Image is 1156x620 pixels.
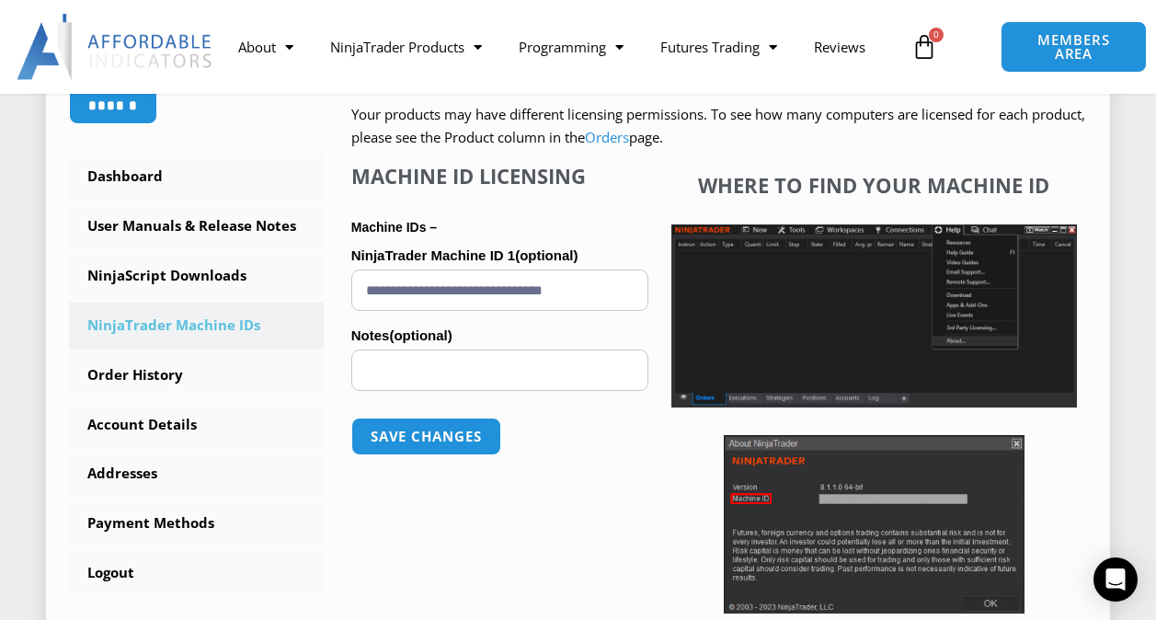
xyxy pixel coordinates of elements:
label: Notes [351,322,648,350]
img: LogoAI | Affordable Indicators – NinjaTrader [17,14,214,80]
a: Dashboard [69,153,324,201]
h4: Machine ID Licensing [351,164,648,188]
div: Open Intercom Messenger [1093,557,1138,602]
a: Logout [69,549,324,597]
a: Futures Trading [642,26,795,68]
nav: Menu [220,26,902,68]
a: Orders [585,128,629,146]
span: (optional) [389,327,452,343]
nav: Account pages [69,153,324,597]
h4: Where to find your Machine ID [671,173,1078,197]
a: Addresses [69,450,324,498]
img: Screenshot 2025-01-17 114931 | Affordable Indicators – NinjaTrader [724,435,1024,614]
a: NinjaTrader Machine IDs [69,302,324,350]
a: Order History [69,351,324,399]
a: NinjaScript Downloads [69,252,324,300]
span: 0 [929,28,944,42]
a: Programming [500,26,642,68]
a: User Manuals & Release Notes [69,202,324,250]
a: Payment Methods [69,499,324,547]
button: Save changes [351,418,501,455]
a: NinjaTrader Products [312,26,500,68]
a: Account Details [69,401,324,449]
img: Screenshot 2025-01-17 1155544 | Affordable Indicators – NinjaTrader [671,224,1078,408]
span: Your products may have different licensing permissions. To see how many computers are licensed fo... [351,105,1085,147]
span: MEMBERS AREA [1020,33,1127,61]
label: NinjaTrader Machine ID 1 [351,242,648,270]
strong: Machine IDs – [351,220,437,235]
a: Reviews [795,26,884,68]
span: (optional) [515,247,578,263]
a: 0 [884,20,965,74]
a: MEMBERS AREA [1001,21,1146,73]
a: About [220,26,312,68]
